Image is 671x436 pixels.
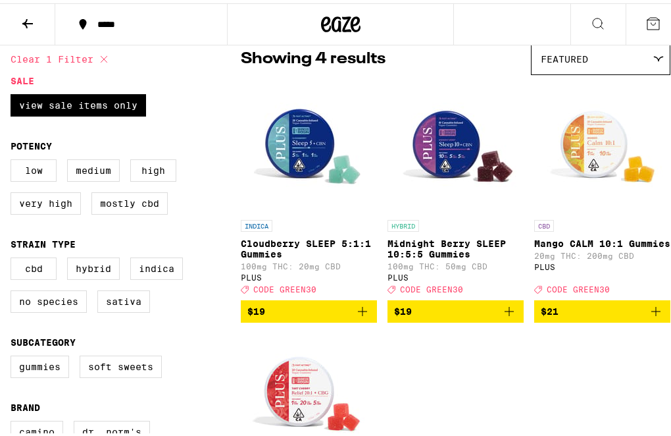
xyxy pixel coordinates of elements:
[387,217,419,229] p: HYBRID
[11,254,57,277] label: CBD
[11,189,81,211] label: Very High
[97,287,150,310] label: Sativa
[387,235,524,256] p: Midnight Berry SLEEP 10:5:5 Gummies
[534,248,670,257] p: 20mg THC: 200mg CBD
[534,297,670,319] button: Add to bag
[394,303,412,313] span: $19
[247,303,265,313] span: $19
[241,235,377,256] p: Cloudberry SLEEP 5:1:1 Gummies
[11,352,69,375] label: Gummies
[80,352,162,375] label: Soft Sweets
[67,156,120,178] label: Medium
[11,91,146,113] label: View Sale Items Only
[11,334,76,344] legend: Subcategory
[537,78,668,210] img: PLUS - Mango CALM 10:1 Gummies
[241,78,377,297] a: Open page for Cloudberry SLEEP 5:1:1 Gummies from PLUS
[387,259,524,267] p: 100mg THC: 50mg CBD
[241,297,377,319] button: Add to bag
[8,9,95,20] span: Hi. Need any help?
[11,156,57,178] label: Low
[387,270,524,279] div: PLUS
[130,156,176,178] label: High
[400,282,463,290] span: CODE GREEN30
[387,297,524,319] button: Add to bag
[91,189,168,211] label: Mostly CBD
[534,235,670,246] p: Mango CALM 10:1 Gummies
[534,78,670,297] a: Open page for Mango CALM 10:1 Gummies from PLUS
[11,287,87,310] label: No Species
[11,399,40,410] legend: Brand
[241,270,377,279] div: PLUS
[390,78,522,210] img: PLUS - Midnight Berry SLEEP 10:5:5 Gummies
[241,259,377,267] p: 100mg THC: 20mg CBD
[534,217,554,229] p: CBD
[541,51,588,61] span: Featured
[11,40,112,72] button: Clear 1 filter
[534,259,670,268] div: PLUS
[11,72,34,83] legend: Sale
[130,254,183,277] label: Indica
[11,236,76,246] legend: Strain Type
[547,282,610,290] span: CODE GREEN30
[241,45,385,67] p: Showing 4 results
[67,254,120,277] label: Hybrid
[541,303,559,313] span: $21
[243,78,375,210] img: PLUS - Cloudberry SLEEP 5:1:1 Gummies
[387,78,524,297] a: Open page for Midnight Berry SLEEP 10:5:5 Gummies from PLUS
[11,138,52,148] legend: Potency
[241,217,272,229] p: INDICA
[253,282,316,290] span: CODE GREEN30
